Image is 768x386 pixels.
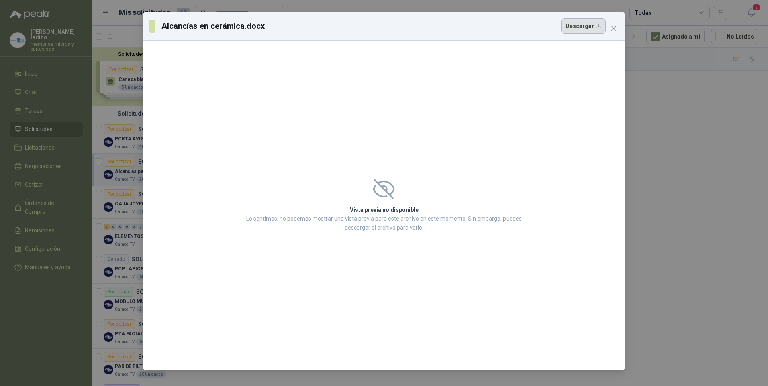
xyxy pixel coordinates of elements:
button: Descargar [561,18,606,34]
span: close [611,25,617,32]
h2: Vista previa no disponible [244,205,524,214]
h3: Alcancías en cerámica.docx [161,20,266,32]
button: Close [607,22,620,35]
p: Lo sentimos, no podemos mostrar una vista previa para este archivo en este momento. Sin embargo, ... [244,214,524,232]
